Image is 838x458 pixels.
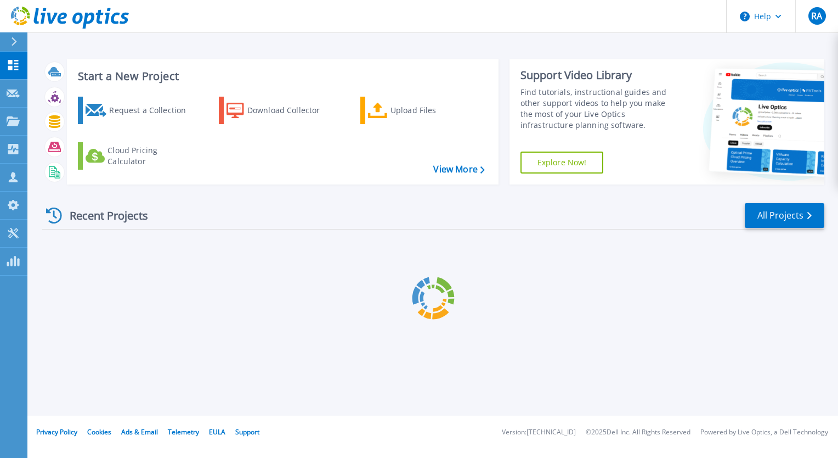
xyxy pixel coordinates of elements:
[36,427,77,437] a: Privacy Policy
[502,429,576,436] li: Version: [TECHNICAL_ID]
[520,87,678,131] div: Find tutorials, instructional guides and other support videos to help you make the most of your L...
[235,427,259,437] a: Support
[520,68,678,82] div: Support Video Library
[42,202,163,229] div: Recent Projects
[78,97,200,124] a: Request a Collection
[390,99,478,121] div: Upload Files
[87,427,111,437] a: Cookies
[433,164,484,175] a: View More
[700,429,828,436] li: Powered by Live Optics, a Dell Technology
[121,427,158,437] a: Ads & Email
[109,99,197,121] div: Request a Collection
[209,427,225,437] a: EULA
[219,97,341,124] a: Download Collector
[168,427,199,437] a: Telemetry
[745,203,824,228] a: All Projects
[78,142,200,170] a: Cloud Pricing Calculator
[78,70,484,82] h3: Start a New Project
[586,429,690,436] li: © 2025 Dell Inc. All Rights Reserved
[107,145,195,167] div: Cloud Pricing Calculator
[247,99,335,121] div: Download Collector
[360,97,483,124] a: Upload Files
[520,152,604,174] a: Explore Now!
[811,12,822,20] span: RA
